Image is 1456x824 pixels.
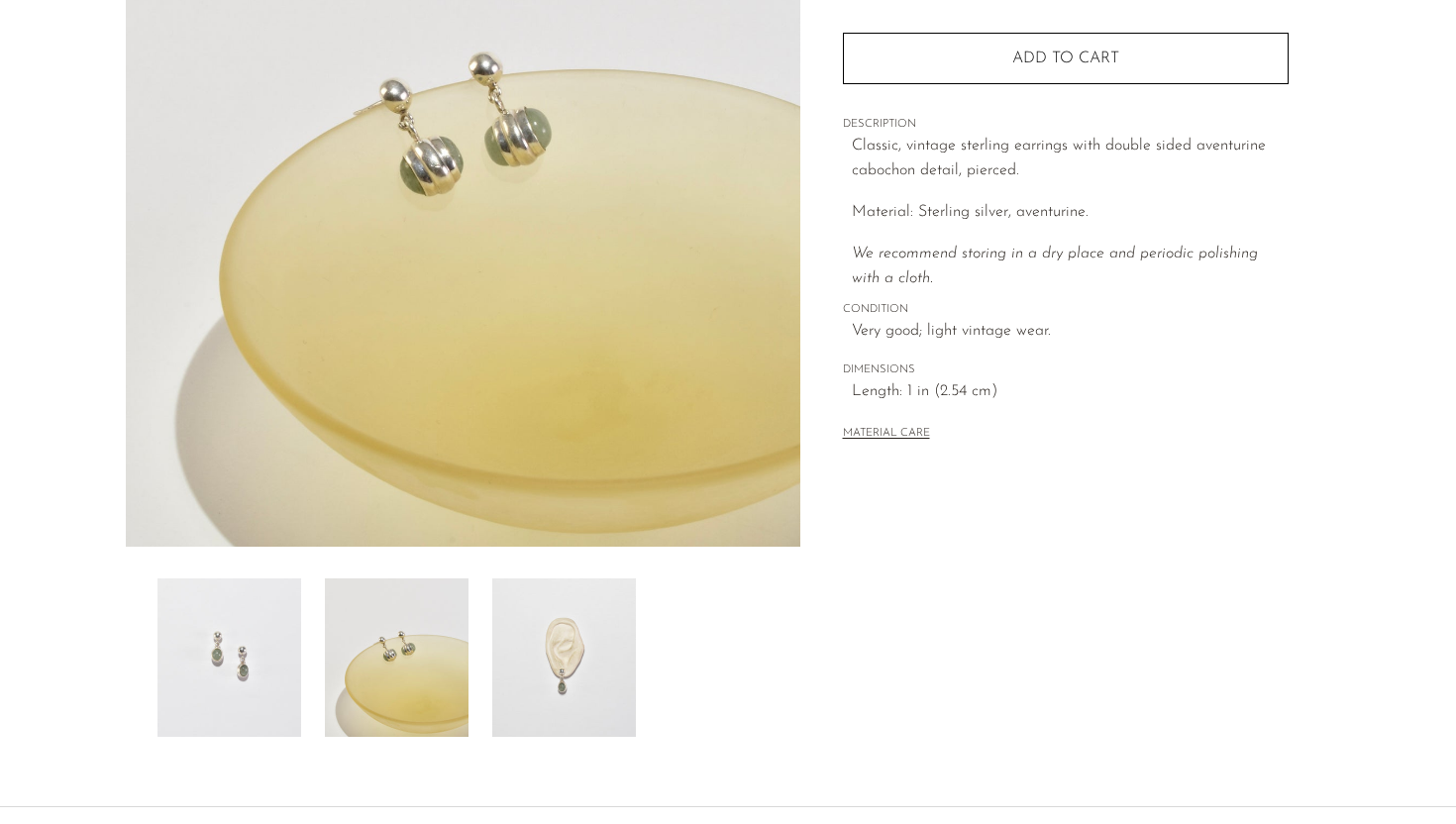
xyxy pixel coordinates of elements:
span: DESCRIPTION [843,116,1289,134]
img: Sterling Aventurine Earrings [325,578,468,737]
img: Sterling Aventurine Earrings [492,578,636,737]
i: We recommend storing in a dry place and periodic polishing with a cloth. [852,246,1258,287]
span: DIMENSIONS [843,361,1289,379]
img: Sterling Aventurine Earrings [157,578,301,737]
span: Very good; light vintage wear. [852,319,1289,345]
span: Add to cart [1012,51,1119,66]
p: Material: Sterling silver, aventurine. [852,200,1289,226]
button: Add to cart [843,33,1289,84]
span: Length: 1 in (2.54 cm) [852,379,1289,405]
span: CONDITION [843,301,1289,319]
button: MATERIAL CARE [843,427,930,442]
p: Classic, vintage sterling earrings with double sided aventurine cabochon detail, pierced. [852,134,1289,184]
